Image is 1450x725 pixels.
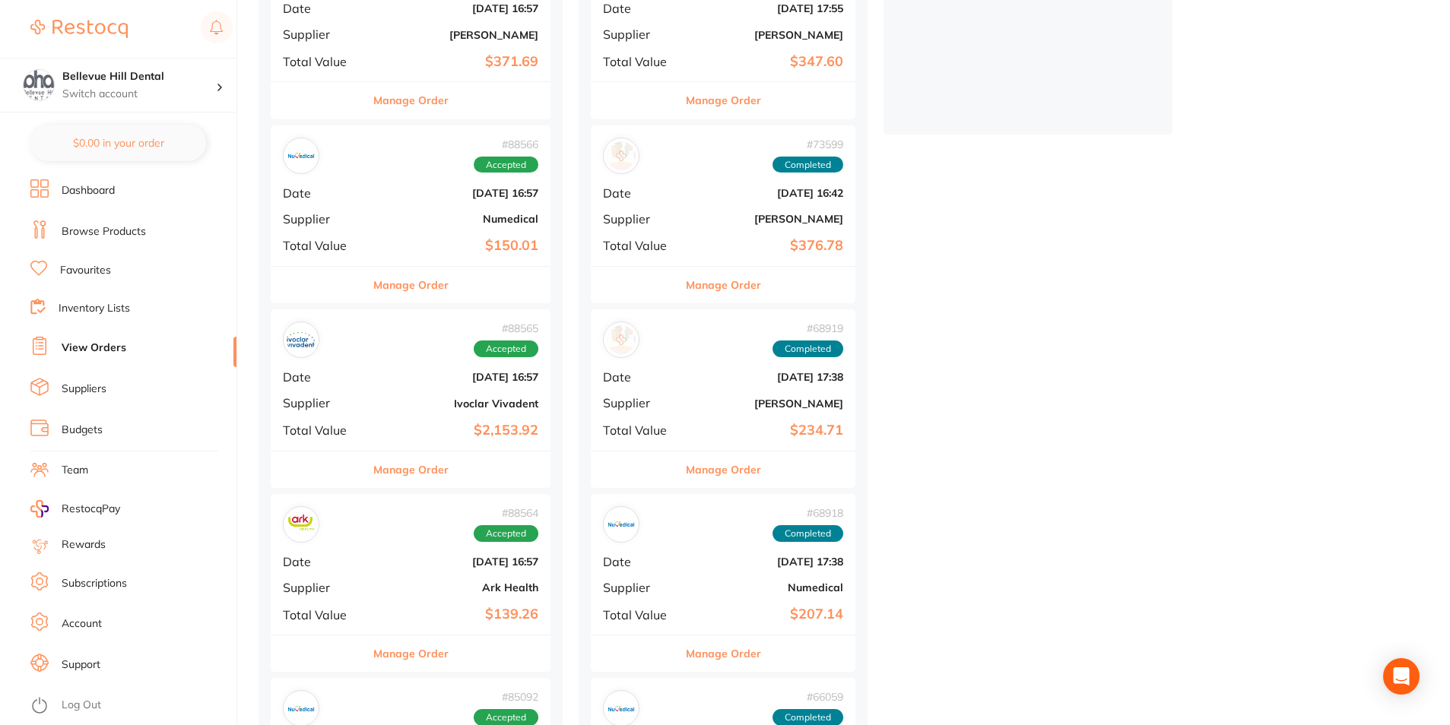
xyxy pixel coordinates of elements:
[686,82,761,119] button: Manage Order
[62,616,102,632] a: Account
[686,635,761,672] button: Manage Order
[603,2,679,15] span: Date
[691,187,843,199] b: [DATE] 16:42
[62,698,101,713] a: Log Out
[283,186,364,200] span: Date
[603,370,679,384] span: Date
[30,694,232,718] button: Log Out
[603,55,679,68] span: Total Value
[773,507,843,519] span: # 68918
[773,157,843,173] span: Completed
[603,608,679,622] span: Total Value
[691,54,843,70] b: $347.60
[691,581,843,594] b: Numedical
[373,451,449,488] button: Manage Order
[287,325,316,354] img: Ivoclar Vivadent
[62,657,100,673] a: Support
[271,125,550,304] div: Numedical#88566AcceptedDate[DATE] 16:57SupplierNumedicalTotal Value$150.01Manage Order
[376,423,538,438] b: $2,153.92
[283,212,364,226] span: Supplier
[376,397,538,410] b: Ivoclar Vivadent
[271,494,550,673] div: Ark Health#88564AcceptedDate[DATE] 16:57SupplierArk HealthTotal Value$139.26Manage Order
[283,239,364,252] span: Total Value
[283,370,364,384] span: Date
[62,340,126,356] a: View Orders
[62,423,103,438] a: Budgets
[62,224,146,239] a: Browse Products
[283,2,364,15] span: Date
[30,125,206,161] button: $0.00 in your order
[603,186,679,200] span: Date
[62,87,216,102] p: Switch account
[376,606,538,622] b: $139.26
[691,2,843,14] b: [DATE] 17:55
[283,55,364,68] span: Total Value
[691,606,843,622] b: $207.14
[30,500,120,518] a: RestocqPay
[62,69,216,84] h4: Bellevue Hill Dental
[283,555,364,568] span: Date
[686,451,761,488] button: Manage Order
[603,239,679,252] span: Total Value
[691,423,843,438] b: $234.71
[773,340,843,357] span: Completed
[607,141,636,170] img: Adam Dental
[287,694,316,723] img: Numedical
[691,213,843,225] b: [PERSON_NAME]
[373,82,449,119] button: Manage Order
[603,581,679,594] span: Supplier
[691,397,843,410] b: [PERSON_NAME]
[474,138,538,150] span: # 88566
[603,423,679,437] span: Total Value
[283,608,364,622] span: Total Value
[62,502,120,517] span: RestocqPay
[773,138,843,150] span: # 73599
[283,396,364,410] span: Supplier
[474,157,538,173] span: Accepted
[59,301,130,316] a: Inventory Lists
[474,322,538,334] span: # 88565
[686,267,761,303] button: Manage Order
[373,635,449,672] button: Manage Order
[474,507,538,519] span: # 88564
[62,183,115,198] a: Dashboard
[474,691,538,703] span: # 85092
[691,556,843,568] b: [DATE] 17:38
[376,187,538,199] b: [DATE] 16:57
[607,510,636,539] img: Numedical
[691,371,843,383] b: [DATE] 17:38
[691,29,843,41] b: [PERSON_NAME]
[283,27,364,41] span: Supplier
[773,525,843,542] span: Completed
[376,581,538,594] b: Ark Health
[603,555,679,568] span: Date
[30,500,49,518] img: RestocqPay
[607,694,636,723] img: Numedical
[376,238,538,254] b: $150.01
[30,20,128,38] img: Restocq Logo
[376,29,538,41] b: [PERSON_NAME]
[62,463,88,478] a: Team
[773,322,843,334] span: # 68919
[376,54,538,70] b: $371.69
[287,141,316,170] img: Numedical
[376,2,538,14] b: [DATE] 16:57
[287,510,316,539] img: Ark Health
[30,11,128,46] a: Restocq Logo
[773,691,843,703] span: # 66059
[603,396,679,410] span: Supplier
[62,537,106,552] a: Rewards
[474,525,538,542] span: Accepted
[376,213,538,225] b: Numedical
[376,371,538,383] b: [DATE] 16:57
[283,581,364,594] span: Supplier
[474,340,538,357] span: Accepted
[603,27,679,41] span: Supplier
[283,423,364,437] span: Total Value
[60,263,111,278] a: Favourites
[691,238,843,254] b: $376.78
[62,576,127,591] a: Subscriptions
[376,556,538,568] b: [DATE] 16:57
[607,325,636,354] img: Adam Dental
[62,381,106,397] a: Suppliers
